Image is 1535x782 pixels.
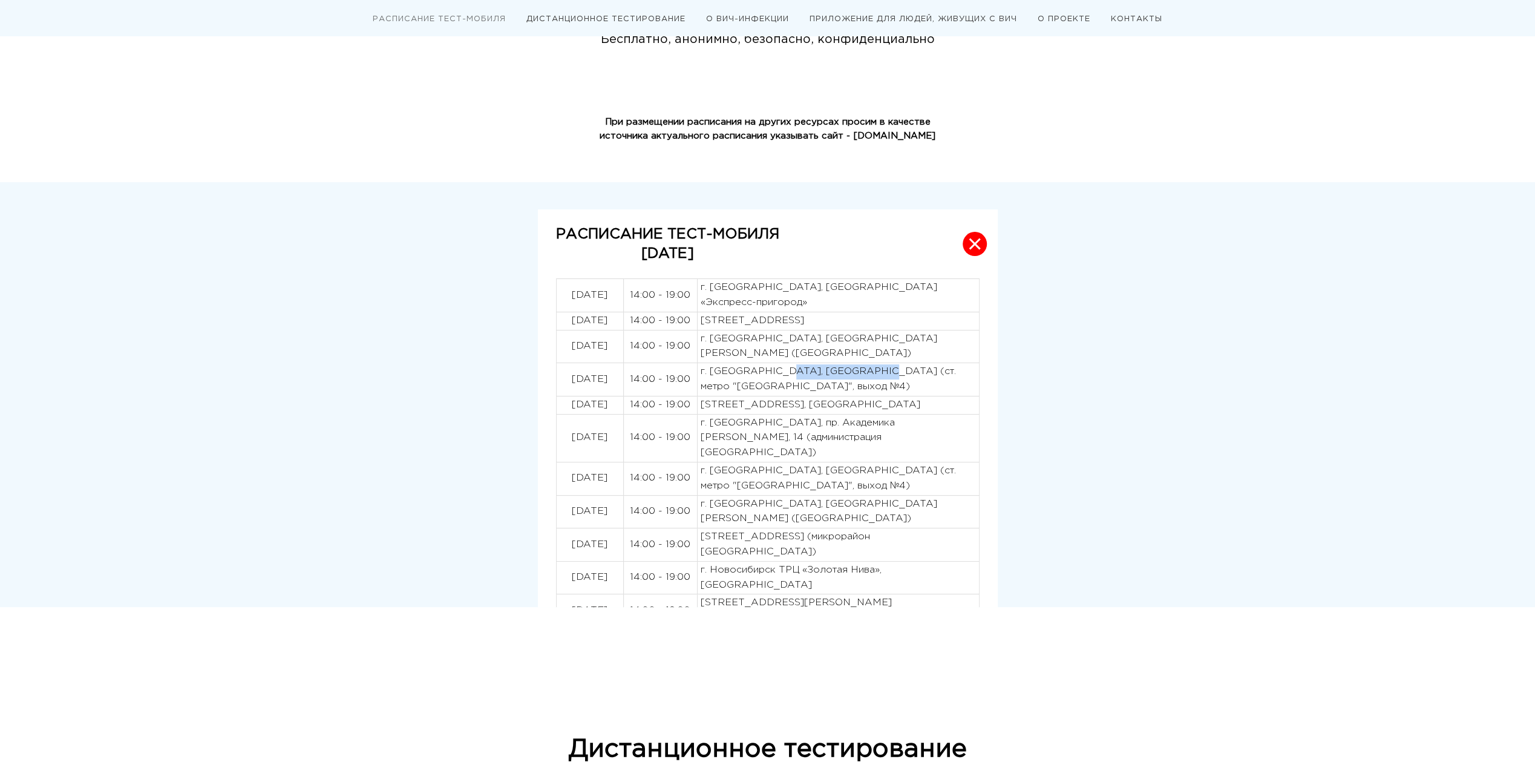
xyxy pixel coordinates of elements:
[701,530,976,560] p: [STREET_ADDRESS] (микрорайон [GEOGRAPHIC_DATA])
[701,280,976,310] p: г. [GEOGRAPHIC_DATA], [GEOGRAPHIC_DATA] «Экспресс-пригород»
[600,118,935,140] strong: При размещении расписания на других ресурсах просим в качестве источника актуального расписания у...
[706,16,789,22] a: О ВИЧ-ИНФЕКЦИИ
[373,16,506,22] a: РАСПИСАНИЕ ТЕСТ-МОБИЛЯ
[627,603,694,619] p: 14:00 - 19:00
[560,372,620,387] p: [DATE]
[556,228,779,241] strong: РАСПИСАНИЕ ТЕСТ-МОБИЛЯ
[560,504,620,519] p: [DATE]
[701,497,976,527] p: г. [GEOGRAPHIC_DATA], [GEOGRAPHIC_DATA][PERSON_NAME] ([GEOGRAPHIC_DATA])
[701,332,976,362] p: г. [GEOGRAPHIC_DATA], [GEOGRAPHIC_DATA][PERSON_NAME] ([GEOGRAPHIC_DATA])
[627,372,694,387] p: 14:00 - 19:00
[556,244,779,263] p: [DATE]
[701,563,976,593] p: г. Новосибирск ТРЦ «Золотая Нива», [GEOGRAPHIC_DATA]
[560,339,620,354] p: [DATE]
[627,471,694,486] p: 14:00 - 19:00
[701,596,976,626] p: [STREET_ADDRESS][PERSON_NAME][PERSON_NAME]
[627,570,694,585] p: 14:00 - 19:00
[560,471,620,486] p: [DATE]
[560,603,620,619] p: [DATE]
[701,464,976,494] p: г. [GEOGRAPHIC_DATA], [GEOGRAPHIC_DATA] (ст. метро "[GEOGRAPHIC_DATA]", выход №4)
[627,537,694,553] p: 14:00 - 19:00
[1038,16,1090,22] a: О ПРОЕКТЕ
[569,738,967,761] span: Дистанционное тестирование
[627,339,694,354] p: 14:00 - 19:00
[627,504,694,519] p: 14:00 - 19:00
[701,416,976,461] p: г. [GEOGRAPHIC_DATA], пр. Академика [PERSON_NAME], 14 (администрация [GEOGRAPHIC_DATA])
[560,288,620,303] p: [DATE]
[560,570,620,585] p: [DATE]
[538,209,998,279] button: РАСПИСАНИЕ ТЕСТ-МОБИЛЯ[DATE]
[1111,16,1162,22] a: КОНТАКТЫ
[627,314,694,329] p: 14:00 - 19:00
[560,398,620,413] p: [DATE]
[627,398,694,413] p: 14:00 - 19:00
[560,537,620,553] p: [DATE]
[579,30,957,49] div: Бесплатно, анонимно, безопасно, конфиденциально
[701,398,976,413] p: [STREET_ADDRESS], [GEOGRAPHIC_DATA]
[627,430,694,445] p: 14:00 - 19:00
[560,314,620,329] p: [DATE]
[627,288,694,303] p: 14:00 - 19:00
[701,364,976,395] p: г. [GEOGRAPHIC_DATA], [GEOGRAPHIC_DATA] (ст. метро "[GEOGRAPHIC_DATA]", выход №4)
[810,16,1017,22] a: ПРИЛОЖЕНИЕ ДЛЯ ЛЮДЕЙ, ЖИВУЩИХ С ВИЧ
[526,16,686,22] a: ДИСТАНЦИОННОЕ ТЕСТИРОВАНИЕ
[701,314,976,329] p: [STREET_ADDRESS]
[560,430,620,445] p: [DATE]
